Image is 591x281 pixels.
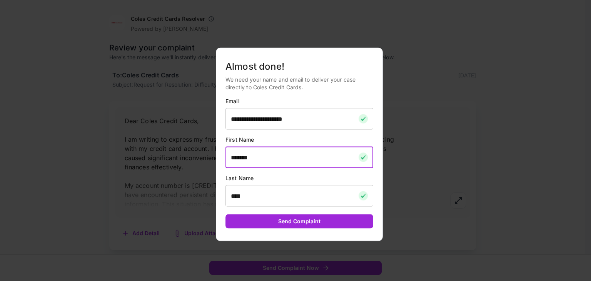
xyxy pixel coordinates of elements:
[225,136,373,144] p: First Name
[225,60,373,73] h5: Almost done!
[225,76,373,91] p: We need your name and email to deliver your case directly to Coles Credit Cards.
[359,114,368,124] img: checkmark
[359,191,368,201] img: checkmark
[225,97,373,105] p: Email
[359,153,368,162] img: checkmark
[225,214,373,229] button: Send Complaint
[225,174,373,182] p: Last Name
